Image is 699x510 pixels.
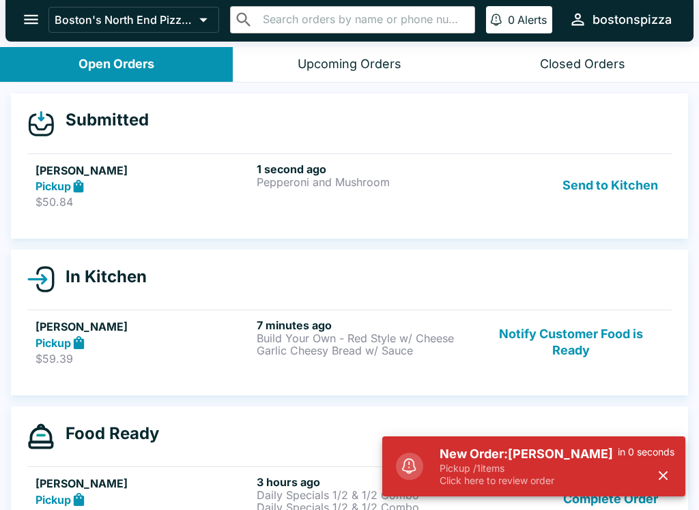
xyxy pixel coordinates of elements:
h4: In Kitchen [55,267,147,287]
button: bostonspizza [563,5,677,34]
p: Build Your Own - Red Style w/ Cheese [257,332,472,344]
p: in 0 seconds [618,446,674,458]
p: Boston's North End Pizza Bakery [55,13,194,27]
h5: [PERSON_NAME] [35,475,251,492]
h6: 7 minutes ago [257,318,472,332]
div: Open Orders [79,57,154,72]
strong: Pickup [35,179,71,193]
button: Boston's North End Pizza Bakery [48,7,219,33]
h4: Food Ready [55,423,159,444]
p: 0 [508,13,515,27]
div: Upcoming Orders [298,57,401,72]
div: bostonspizza [593,12,672,28]
input: Search orders by name or phone number [259,10,469,29]
button: open drawer [14,2,48,37]
button: Notify Customer Food is Ready [479,318,664,365]
p: Alerts [517,13,547,27]
p: $50.84 [35,195,251,209]
h6: 1 second ago [257,162,472,176]
a: [PERSON_NAME]Pickup$59.397 minutes agoBuild Your Own - Red Style w/ CheeseGarlic Cheesy Bread w/ ... [27,310,672,374]
div: Closed Orders [540,57,625,72]
h4: Submitted [55,110,149,130]
p: Daily Specials 1/2 & 1/2 Combo [257,489,472,501]
a: [PERSON_NAME]Pickup$50.841 second agoPepperoni and MushroomSend to Kitchen [27,153,672,217]
h5: New Order: [PERSON_NAME] [440,446,618,462]
p: Pickup / 1 items [440,462,618,475]
strong: Pickup [35,493,71,507]
button: Send to Kitchen [557,162,664,209]
h5: [PERSON_NAME] [35,162,251,179]
p: Garlic Cheesy Bread w/ Sauce [257,344,472,357]
p: $59.39 [35,352,251,365]
h5: [PERSON_NAME] [35,318,251,335]
h6: 3 hours ago [257,475,472,489]
strong: Pickup [35,336,71,350]
p: Click here to review order [440,475,618,487]
p: Pepperoni and Mushroom [257,176,472,188]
